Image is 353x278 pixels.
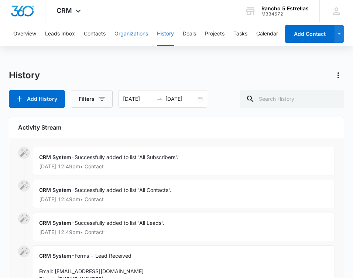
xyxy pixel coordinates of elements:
button: Contacts [84,22,106,46]
span: CRM System [39,220,71,226]
input: Search History [240,90,344,108]
span: CRM System [39,187,71,193]
span: to [157,96,162,102]
div: account id [261,11,309,17]
span: CRM System [39,154,71,160]
input: Start date [123,95,154,103]
p: [DATE] 12:49pm • Contact [39,197,329,202]
div: - [33,147,335,175]
h6: Activity Stream [18,123,335,132]
button: Add Contact [285,25,335,43]
button: Actions [332,69,344,81]
button: Deals [183,22,196,46]
button: Calendar [256,22,278,46]
span: Successfully added to list 'All Subscribers'. [75,154,178,160]
span: CRM System [39,253,71,259]
p: [DATE] 12:49pm • Contact [39,230,329,235]
button: Add History [9,90,65,108]
span: CRM [56,7,72,14]
span: swap-right [157,96,162,102]
span: Successfully added to list 'All Leads'. [75,220,164,226]
button: Overview [13,22,36,46]
button: History [157,22,174,46]
span: Successfully added to list 'All Contacts'. [75,187,171,193]
button: Tasks [233,22,247,46]
button: Organizations [114,22,148,46]
div: - [33,180,335,208]
button: Leads Inbox [45,22,75,46]
div: - [33,213,335,241]
h1: History [9,70,40,81]
p: [DATE] 12:49pm • Contact [39,164,329,169]
input: End date [165,95,196,103]
div: account name [261,6,309,11]
button: Filters [71,90,113,108]
button: Projects [205,22,225,46]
